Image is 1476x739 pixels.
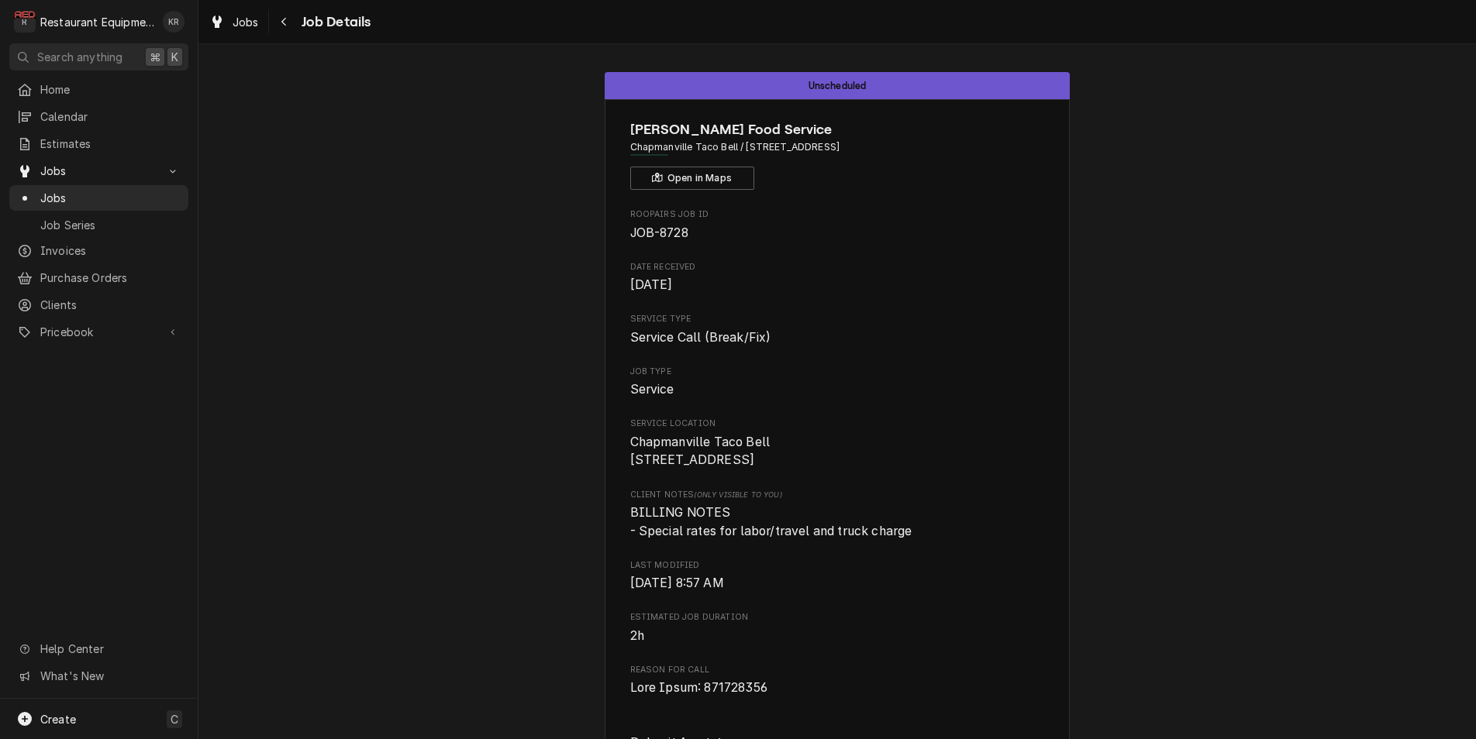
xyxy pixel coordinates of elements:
[40,14,154,30] div: Restaurant Equipment Diagnostics
[630,505,912,538] span: BILLING NOTES - Special rates for labor/travel and truck charge
[9,43,188,70] button: Search anything⌘K
[630,664,1045,676] span: Reason For Call
[630,435,771,468] span: Chapmanville Taco Bell [STREET_ADDRESS]
[630,167,754,190] button: Open in Maps
[630,433,1045,469] span: Service Location
[694,490,781,499] span: (Only Visible to You)
[630,276,1045,294] span: Date Received
[40,217,181,233] span: Job Series
[630,328,1045,347] span: Service Type
[9,238,188,263] a: Invoices
[40,190,181,206] span: Jobs
[40,713,76,726] span: Create
[150,49,160,65] span: ⌘
[630,559,1045,593] div: Last Modified
[40,242,181,259] span: Invoices
[630,366,1045,378] span: Job Type
[630,574,1045,593] span: Last Modified
[9,663,188,689] a: Go to What's New
[630,576,724,590] span: [DATE] 8:57 AM
[9,77,188,102] a: Home
[630,366,1045,399] div: Job Type
[630,330,771,345] span: Service Call (Break/Fix)
[40,81,181,98] span: Home
[630,382,674,397] span: Service
[630,313,1045,346] div: Service Type
[14,11,36,33] div: Restaurant Equipment Diagnostics's Avatar
[630,277,673,292] span: [DATE]
[630,380,1045,399] span: Job Type
[9,131,188,156] a: Estimates
[9,185,188,211] a: Jobs
[40,641,179,657] span: Help Center
[9,265,188,290] a: Purchase Orders
[9,292,188,318] a: Clients
[9,636,188,662] a: Go to Help Center
[203,9,265,35] a: Jobs
[40,108,181,125] span: Calendar
[605,72,1070,99] div: Status
[630,611,1045,644] div: Estimated Job Duration
[630,628,644,643] span: 2h
[630,504,1045,540] span: [object Object]
[9,158,188,184] a: Go to Jobs
[630,140,1045,154] span: Address
[630,119,1045,190] div: Client Information
[40,297,181,313] span: Clients
[630,489,1045,501] span: Client Notes
[9,104,188,129] a: Calendar
[630,261,1045,273] span: Date Received
[809,81,867,91] span: Unscheduled
[630,261,1045,294] div: Date Received
[163,11,184,33] div: KR
[171,49,178,65] span: K
[630,418,1045,469] div: Service Location
[40,136,181,152] span: Estimates
[630,418,1045,430] span: Service Location
[14,11,36,33] div: R
[40,163,157,179] span: Jobs
[630,559,1045,572] span: Last Modified
[9,212,188,238] a: Job Series
[630,208,1045,221] span: Roopairs Job ID
[630,225,688,240] span: JOB-8728
[630,208,1045,242] div: Roopairs Job ID
[272,9,297,34] button: Navigate back
[163,11,184,33] div: Kelli Robinette's Avatar
[630,313,1045,325] span: Service Type
[630,627,1045,645] span: Estimated Job Duration
[630,489,1045,541] div: [object Object]
[37,49,122,65] span: Search anything
[630,611,1045,624] span: Estimated Job Duration
[40,270,181,286] span: Purchase Orders
[40,324,157,340] span: Pricebook
[9,319,188,345] a: Go to Pricebook
[40,668,179,684] span: What's New
[297,12,371,33] span: Job Details
[630,224,1045,242] span: Roopairs Job ID
[233,14,259,30] span: Jobs
[171,711,178,727] span: C
[630,119,1045,140] span: Name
